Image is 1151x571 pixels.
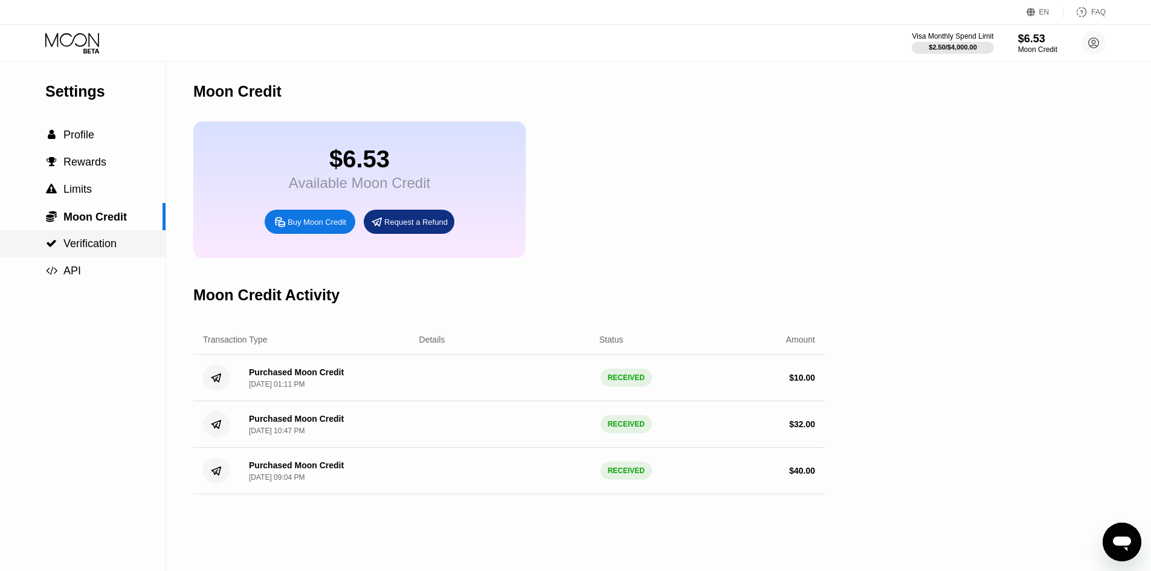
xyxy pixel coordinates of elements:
div: Moon Credit [1018,45,1057,54]
div: Visa Monthly Spend Limit$2.50/$4,000.00 [912,32,993,54]
div: Moon Credit Activity [193,286,340,304]
div: Visa Monthly Spend Limit [912,32,993,40]
div: RECEIVED [601,369,652,387]
span: Rewards [63,156,106,168]
div: [DATE] 10:47 PM [249,427,305,435]
span:  [46,238,57,249]
span:  [46,184,57,195]
span:  [48,129,56,140]
div: Request a Refund [364,210,454,234]
div: EN [1027,6,1063,18]
span: API [63,265,81,277]
div: $ 32.00 [789,419,815,429]
iframe: Button to launch messaging window [1103,523,1141,561]
span: Limits [63,183,92,195]
div: Transaction Type [203,335,268,344]
div: RECEIVED [601,462,652,480]
div: $ 40.00 [789,466,815,476]
div: Available Moon Credit [289,175,430,192]
div: Purchased Moon Credit [249,414,344,424]
div: Buy Moon Credit [265,210,355,234]
div: Amount [786,335,815,344]
div: RECEIVED [601,415,652,433]
div: EN [1039,8,1049,16]
div:  [45,129,57,140]
div: Settings [45,83,166,100]
div: Purchased Moon Credit [249,367,344,377]
div: FAQ [1091,8,1106,16]
div:  [45,210,57,222]
div: Moon Credit [193,83,282,100]
div: Purchased Moon Credit [249,460,344,470]
div: $2.50 / $4,000.00 [929,44,977,51]
span: Profile [63,129,94,141]
div:  [45,238,57,249]
div: $ 10.00 [789,373,815,382]
div: $6.53 [289,146,430,173]
span: Verification [63,237,117,250]
div:  [45,156,57,167]
div: [DATE] 01:11 PM [249,380,305,389]
div:  [45,265,57,276]
div: Status [599,335,624,344]
div: $6.53 [1018,33,1057,45]
div: Details [419,335,445,344]
div:  [45,184,57,195]
div: FAQ [1063,6,1106,18]
div: $6.53Moon Credit [1018,33,1057,54]
div: Buy Moon Credit [288,217,346,227]
span:  [46,210,57,222]
div: Request a Refund [384,217,448,227]
span:  [47,156,57,167]
span:  [46,265,57,276]
span: Moon Credit [63,211,127,223]
div: [DATE] 09:04 PM [249,473,305,482]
